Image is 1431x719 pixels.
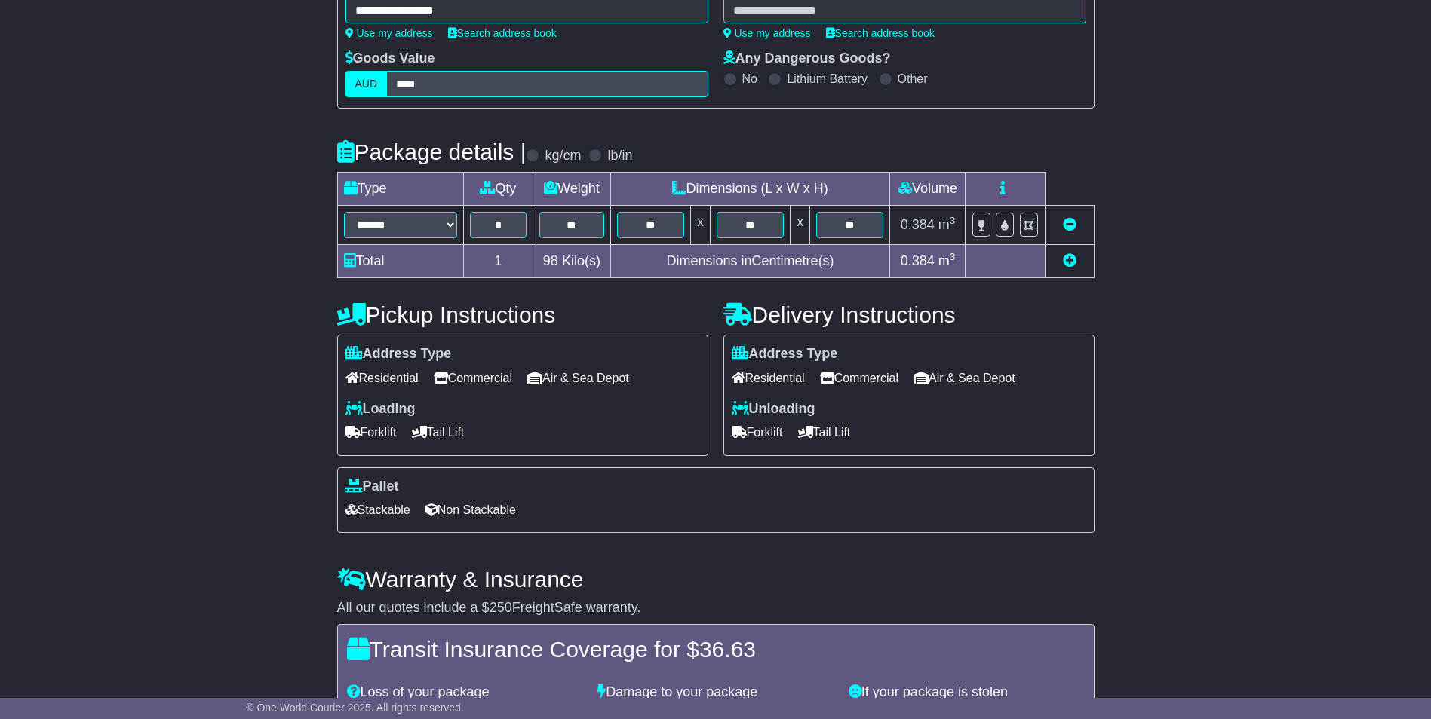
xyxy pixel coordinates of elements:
[533,173,611,206] td: Weight
[345,366,419,390] span: Residential
[345,498,410,522] span: Stackable
[610,245,890,278] td: Dimensions in Centimetre(s)
[463,245,533,278] td: 1
[545,148,581,164] label: kg/cm
[901,217,935,232] span: 0.384
[337,173,463,206] td: Type
[798,421,851,444] span: Tail Lift
[490,600,512,615] span: 250
[533,245,611,278] td: Kilo(s)
[732,346,838,363] label: Address Type
[898,72,928,86] label: Other
[791,206,810,245] td: x
[337,139,527,164] h4: Package details |
[345,479,399,495] label: Pallet
[826,27,935,39] a: Search address book
[339,684,591,701] div: Loss of your package
[337,567,1095,592] h4: Warranty & Insurance
[527,366,629,390] span: Air & Sea Depot
[890,173,966,206] td: Volume
[938,217,956,232] span: m
[347,637,1085,662] h4: Transit Insurance Coverage for $
[938,253,956,268] span: m
[914,366,1015,390] span: Air & Sea Depot
[732,401,815,418] label: Unloading
[723,27,811,39] a: Use my address
[699,637,756,662] span: 36.63
[723,302,1095,327] h4: Delivery Instructions
[690,206,710,245] td: x
[345,50,435,67] label: Goods Value
[448,27,557,39] a: Search address book
[1063,253,1076,268] a: Add new item
[841,684,1092,701] div: If your package is stolen
[950,215,956,226] sup: 3
[345,346,452,363] label: Address Type
[723,50,891,67] label: Any Dangerous Goods?
[607,148,632,164] label: lb/in
[590,684,841,701] div: Damage to your package
[732,421,783,444] span: Forklift
[820,366,898,390] span: Commercial
[463,173,533,206] td: Qty
[345,401,416,418] label: Loading
[742,72,757,86] label: No
[345,421,397,444] span: Forklift
[337,302,708,327] h4: Pickup Instructions
[337,245,463,278] td: Total
[246,702,464,714] span: © One World Courier 2025. All rights reserved.
[1063,217,1076,232] a: Remove this item
[434,366,512,390] span: Commercial
[787,72,868,86] label: Lithium Battery
[610,173,890,206] td: Dimensions (L x W x H)
[543,253,558,268] span: 98
[901,253,935,268] span: 0.384
[345,27,433,39] a: Use my address
[950,251,956,262] sup: 3
[337,600,1095,617] div: All our quotes include a $ FreightSafe warranty.
[345,71,388,97] label: AUD
[412,421,465,444] span: Tail Lift
[425,498,516,522] span: Non Stackable
[732,366,805,390] span: Residential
